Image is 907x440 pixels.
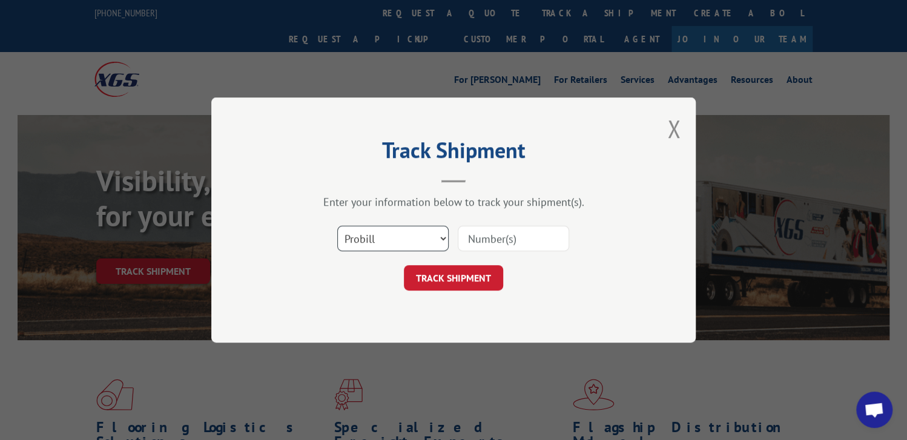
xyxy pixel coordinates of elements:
[404,265,503,291] button: TRACK SHIPMENT
[856,392,892,428] div: Open chat
[272,142,635,165] h2: Track Shipment
[667,113,681,145] button: Close modal
[272,195,635,209] div: Enter your information below to track your shipment(s).
[458,226,569,251] input: Number(s)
